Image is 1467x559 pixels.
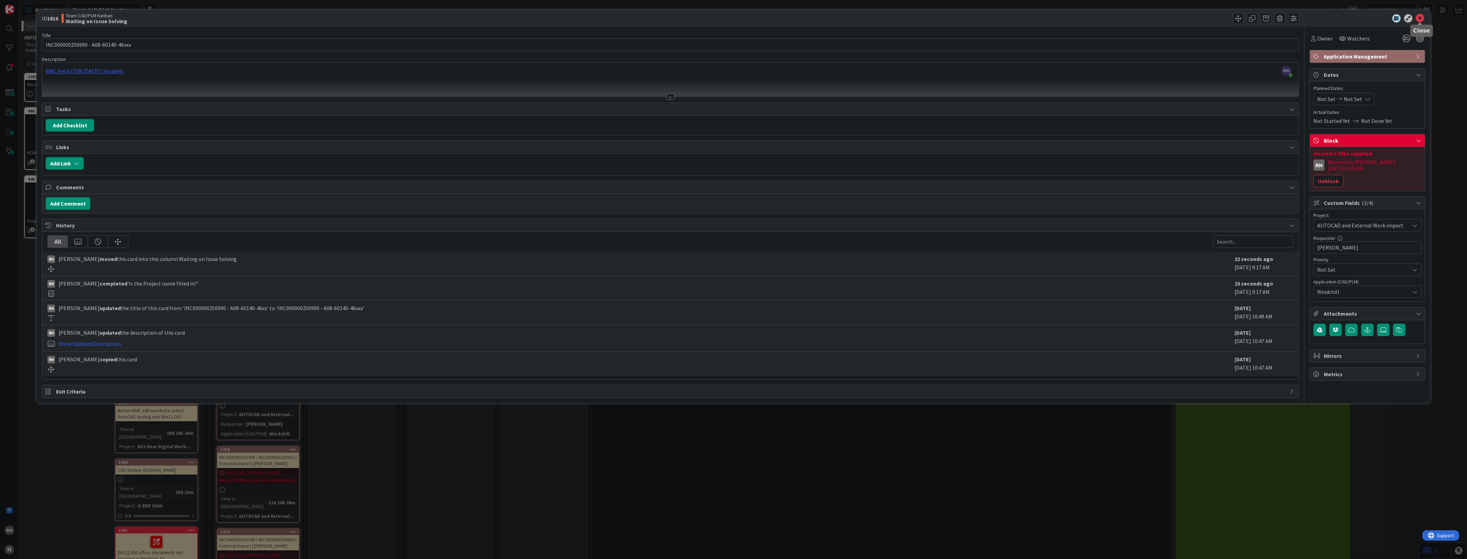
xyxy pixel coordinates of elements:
[1324,370,1412,378] span: Metrics
[1317,95,1336,103] span: Not Set
[42,14,58,22] span: ID
[47,305,55,312] div: RH
[1313,85,1421,92] span: Planned Dates
[58,328,185,337] span: [PERSON_NAME] the description of this card
[47,280,55,288] div: RH
[56,143,1286,151] span: Links
[66,18,127,24] b: Waiting on Issue Solving
[100,329,121,336] b: updated
[58,279,198,288] span: [PERSON_NAME] 'Is the Project name filled in?'
[1313,175,1343,187] button: Unblock
[1317,288,1409,296] span: Windchill
[47,329,55,337] div: RH
[1234,255,1293,272] div: [DATE] 9:17 AM
[1213,235,1293,248] input: Search...
[1324,71,1412,79] span: Dates
[1234,328,1293,348] div: [DATE] 10:47 AM
[1234,329,1251,336] b: [DATE]
[1234,279,1293,297] div: [DATE] 9:17 AM
[1313,117,1350,125] span: Not Started Yet
[47,356,55,363] div: RH
[1324,52,1412,61] span: Application Management
[15,1,31,9] span: Support
[1234,356,1251,363] b: [DATE]
[1234,305,1251,312] b: [DATE]
[46,157,84,170] button: Add Link
[46,197,90,210] button: Add Comment
[58,255,237,263] span: [PERSON_NAME] this card into this column Waiting on Issue Solving
[1234,280,1273,287] b: 23 seconds ago
[1413,27,1430,34] h5: Close
[56,183,1286,191] span: Comments
[46,119,94,132] button: Add Checklist
[100,305,121,312] b: updated
[100,280,127,287] b: completed
[1344,95,1362,103] span: Not Set
[1324,309,1412,318] span: Attachments
[42,56,66,62] span: Description
[100,356,117,363] b: copied
[1324,199,1412,207] span: Custom Fields
[1361,117,1392,125] span: Not Done Yet
[1313,235,1336,241] label: Requester
[1234,255,1273,262] b: 22 seconds ago
[1362,199,1373,206] span: ( 3/4 )
[1324,136,1412,145] span: Block
[47,15,58,22] b: 1816
[1347,34,1370,43] span: Watchers
[1234,304,1293,321] div: [DATE] 10:49 AM
[1313,257,1421,262] div: Priority
[56,221,1286,229] span: History
[1317,34,1333,43] span: Owner
[1324,352,1412,360] span: Mirrors
[1328,159,1421,171] div: Blocked by [PERSON_NAME] [DATE] 9:18 AM
[46,67,124,74] a: BMC Helix ITSM [DATE] | Incident
[47,255,55,263] div: RH
[66,13,127,18] span: Team CAD/PLM Kanban
[58,304,364,312] span: [PERSON_NAME] the title of this card from 'INC000000250990 - A08-60140-46xx' to 'INC000000250990 ...
[1282,66,1291,76] span: RH
[100,255,117,262] b: moved
[1313,213,1421,218] div: Project
[1313,160,1324,171] div: RH
[42,32,51,38] label: Title
[42,38,1299,51] input: type card name here...
[56,387,1286,396] span: Exit Criteria
[58,355,137,363] span: [PERSON_NAME] this card
[1313,279,1421,284] div: Application (CAD/PLM)
[1313,109,1421,116] span: Actual Dates
[1313,151,1421,156] div: Incorrect files supplied.
[56,105,1286,113] span: Tasks
[48,236,68,247] div: All
[58,340,121,347] a: Show Updated Description
[1317,220,1406,230] span: AUTOCAD and External Work import
[1317,265,1406,274] span: Not Set
[1234,355,1293,372] div: [DATE] 10:47 AM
